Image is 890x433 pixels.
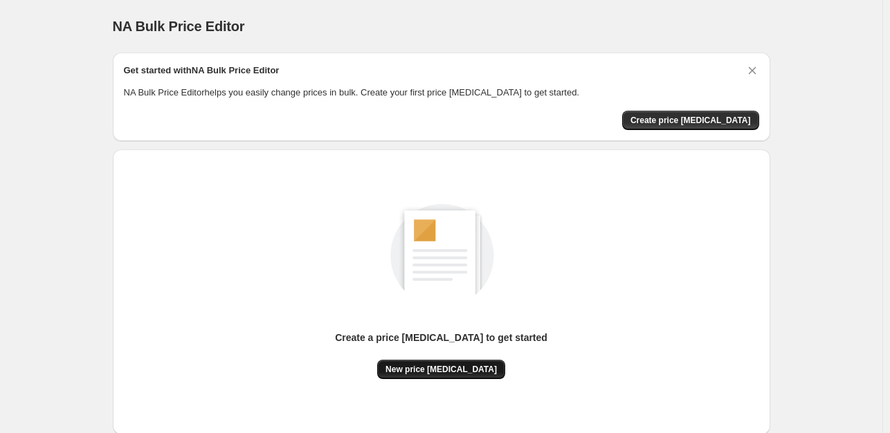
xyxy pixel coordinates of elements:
[124,64,280,77] h2: Get started with NA Bulk Price Editor
[335,331,547,344] p: Create a price [MEDICAL_DATA] to get started
[622,111,759,130] button: Create price change job
[745,64,759,77] button: Dismiss card
[630,115,751,126] span: Create price [MEDICAL_DATA]
[124,86,759,100] p: NA Bulk Price Editor helps you easily change prices in bulk. Create your first price [MEDICAL_DAT...
[385,364,497,375] span: New price [MEDICAL_DATA]
[377,360,505,379] button: New price [MEDICAL_DATA]
[113,19,245,34] span: NA Bulk Price Editor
